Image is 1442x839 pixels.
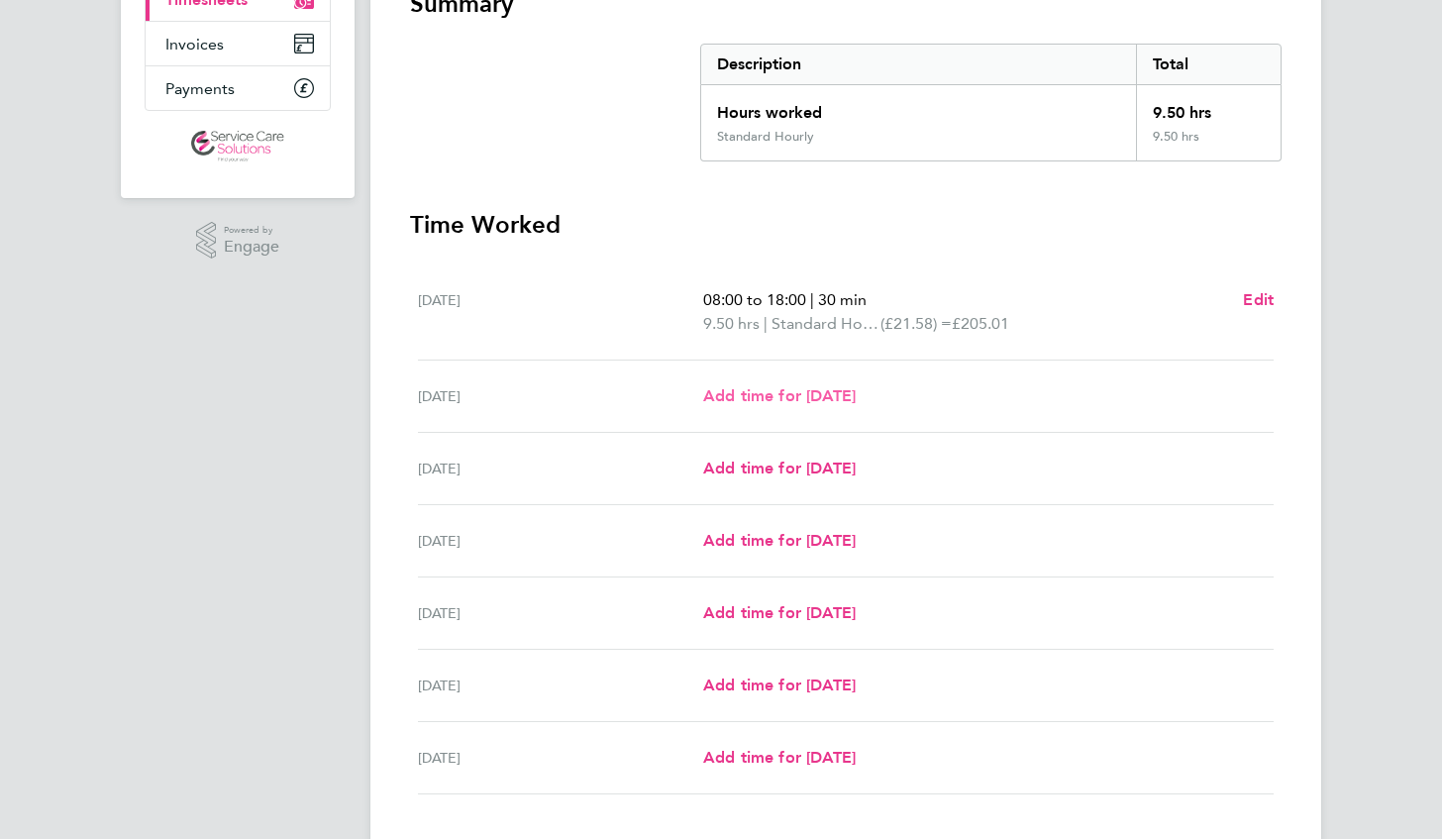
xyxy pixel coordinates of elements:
div: 9.50 hrs [1136,85,1281,129]
a: Add time for [DATE] [703,746,856,770]
span: (£21.58) = [880,314,952,333]
div: Summary [700,44,1282,161]
span: 9.50 hrs [703,314,760,333]
div: [DATE] [418,529,703,553]
span: Powered by [224,222,279,239]
span: 30 min [818,290,867,309]
span: Add time for [DATE] [703,459,856,477]
a: Payments [146,66,330,110]
span: Edit [1243,290,1274,309]
a: Add time for [DATE] [703,674,856,697]
div: [DATE] [418,288,703,336]
span: Standard Hourly [772,312,880,336]
div: 9.50 hrs [1136,129,1281,160]
span: Add time for [DATE] [703,676,856,694]
h3: Time Worked [410,209,1282,241]
a: Go to home page [145,131,331,162]
span: Engage [224,239,279,256]
a: Powered byEngage [196,222,280,260]
a: Edit [1243,288,1274,312]
div: Description [701,45,1136,84]
div: Hours worked [701,85,1136,129]
div: Total [1136,45,1281,84]
a: Add time for [DATE] [703,457,856,480]
div: [DATE] [418,674,703,697]
a: Invoices [146,22,330,65]
span: | [764,314,768,333]
span: Add time for [DATE] [703,603,856,622]
span: | [810,290,814,309]
div: [DATE] [418,457,703,480]
img: servicecare-logo-retina.png [191,131,284,162]
div: [DATE] [418,746,703,770]
div: Standard Hourly [717,129,814,145]
span: Payments [165,79,235,98]
span: Invoices [165,35,224,53]
a: Add time for [DATE] [703,529,856,553]
a: Add time for [DATE] [703,601,856,625]
span: £205.01 [952,314,1009,333]
div: [DATE] [418,601,703,625]
span: Add time for [DATE] [703,748,856,767]
span: Add time for [DATE] [703,531,856,550]
div: [DATE] [418,384,703,408]
a: Add time for [DATE] [703,384,856,408]
span: 08:00 to 18:00 [703,290,806,309]
span: Add time for [DATE] [703,386,856,405]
